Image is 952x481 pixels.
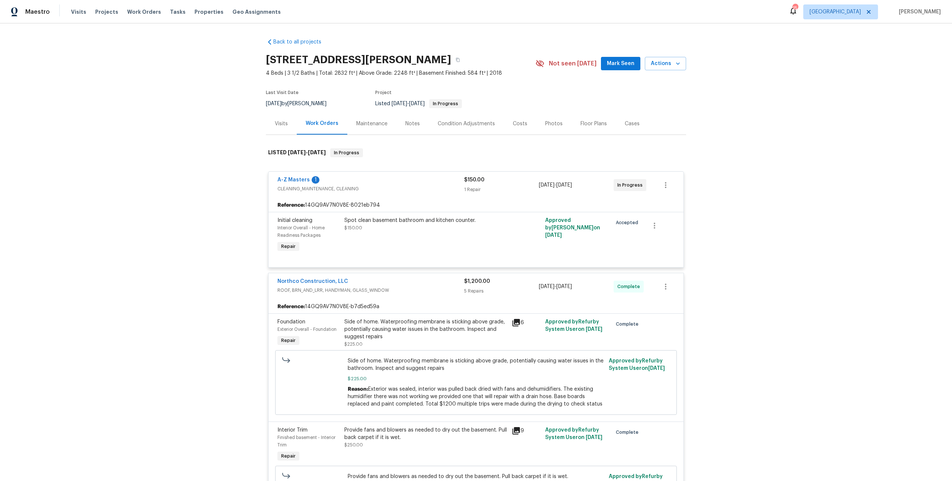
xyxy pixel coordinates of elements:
span: Complete [617,283,643,290]
span: Visits [71,8,86,16]
span: - [539,283,572,290]
span: - [392,101,425,106]
span: Project [375,90,392,95]
span: [DATE] [392,101,407,106]
div: 1 [312,176,319,184]
b: Reference: [277,201,305,209]
div: Spot clean basement bathroom and kitchen counter. [344,217,507,224]
span: In Progress [331,149,362,156]
span: Last Visit Date [266,90,299,95]
span: $225.00 [348,375,605,382]
div: 9 [512,426,541,435]
span: Interior Overall - Home Readiness Packages [277,226,325,238]
span: Listed [375,101,462,106]
span: Work Orders [127,8,161,16]
div: 14GQ9AV7N0V8E-8021eb794 [268,198,684,212]
div: Condition Adjustments [438,120,495,127]
span: Actions [651,59,680,68]
span: [DATE] [586,435,602,440]
span: Approved by Refurby System User on [545,427,602,440]
span: Approved by Refurby System User on [545,319,602,332]
span: Repair [278,337,299,344]
span: [DATE] [539,183,554,188]
div: Floor Plans [580,120,607,127]
span: $150.00 [464,177,485,183]
span: [DATE] [409,101,425,106]
span: Mark Seen [607,59,634,68]
div: 1 Repair [464,186,539,193]
span: [DATE] [308,150,326,155]
span: [DATE] [266,101,282,106]
div: 15 [792,4,798,12]
button: Copy Address [451,53,464,67]
span: [GEOGRAPHIC_DATA] [810,8,861,16]
span: Interior Trim [277,427,308,433]
span: Finished basement - Interior Trim [277,435,335,447]
span: Geo Assignments [232,8,281,16]
div: Photos [545,120,563,127]
a: A-Z Masters [277,177,310,183]
div: Cases [625,120,640,127]
span: Not seen [DATE] [549,60,596,67]
span: Exterior Overall - Foundation [277,327,337,332]
span: $1,200.00 [464,279,490,284]
span: Projects [95,8,118,16]
span: Foundation [277,319,305,325]
div: Maintenance [356,120,387,127]
a: Back to all projects [266,38,337,46]
span: Repair [278,243,299,250]
h2: [STREET_ADDRESS][PERSON_NAME] [266,56,451,64]
div: Work Orders [306,120,338,127]
button: Actions [645,57,686,71]
span: Initial cleaning [277,218,312,223]
span: In Progress [617,181,646,189]
span: Maestro [25,8,50,16]
button: Mark Seen [601,57,640,71]
b: Reference: [277,303,305,310]
a: Northco Construction, LLC [277,279,348,284]
span: Approved by Refurby System User on [609,358,665,371]
span: Tasks [170,9,186,14]
span: 4 Beds | 3 1/2 Baths | Total: 2832 ft² | Above Grade: 2248 ft² | Basement Finished: 584 ft² | 2018 [266,70,535,77]
div: 14GQ9AV7N0V8E-b7d5ed59a [268,300,684,313]
span: ROOF, BRN_AND_LRR, HANDYMAN, GLASS_WINDOW [277,287,464,294]
span: [DATE] [648,366,665,371]
span: [PERSON_NAME] [896,8,941,16]
span: Provide fans and blowers as needed to dry out the basement. Pull back carpet if it is wet. [348,473,605,480]
span: Complete [616,429,641,436]
span: CLEANING_MAINTENANCE, CLEANING [277,185,464,193]
span: [DATE] [556,284,572,289]
div: Visits [275,120,288,127]
div: Provide fans and blowers as needed to dry out the basement. Pull back carpet if it is wet. [344,426,507,441]
span: Accepted [616,219,641,226]
span: Approved by [PERSON_NAME] on [545,218,600,238]
div: 5 Repairs [464,287,539,295]
span: [DATE] [586,327,602,332]
span: [DATE] [288,150,306,155]
span: Side of home. Waterproofing membrane is sticking above grade, potentially causing water issues in... [348,357,605,372]
span: Reason: [348,387,368,392]
div: Costs [513,120,527,127]
span: $150.00 [344,226,362,230]
span: - [288,150,326,155]
span: $225.00 [344,342,363,346]
span: Exterior was sealed, interior was pulled back dried with fans and dehumidifiers. The existing hum... [348,387,602,407]
span: - [539,181,572,189]
div: 6 [512,318,541,327]
span: Properties [194,8,223,16]
span: Repair [278,452,299,460]
span: [DATE] [556,183,572,188]
div: Side of home. Waterproofing membrane is sticking above grade, potentially causing water issues in... [344,318,507,340]
span: [DATE] [539,284,554,289]
span: In Progress [430,101,461,106]
span: $250.00 [344,443,363,447]
span: Complete [616,320,641,328]
h6: LISTED [268,148,326,157]
span: [DATE] [545,233,562,238]
div: Notes [405,120,420,127]
div: by [PERSON_NAME] [266,99,335,108]
div: LISTED [DATE]-[DATE]In Progress [266,141,686,165]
